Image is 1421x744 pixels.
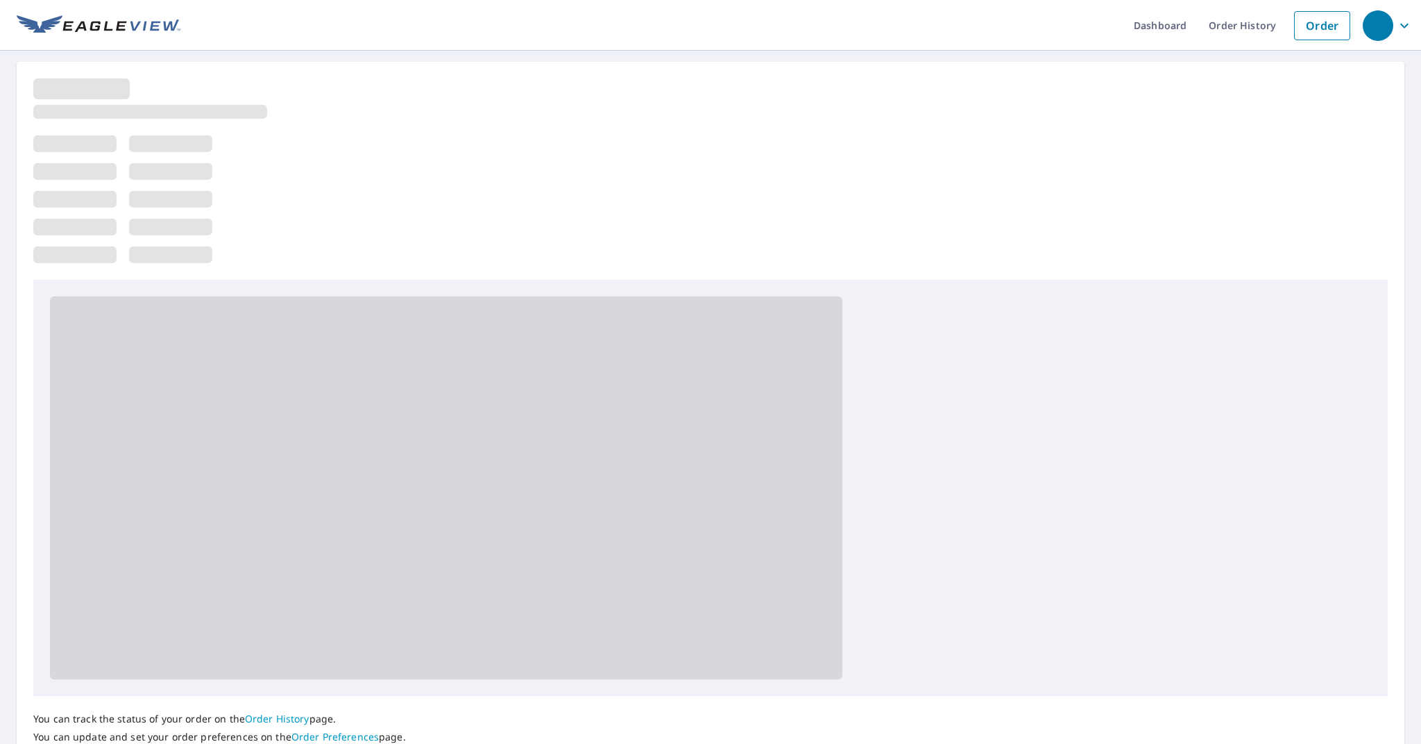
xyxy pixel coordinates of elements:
[1294,11,1350,40] a: Order
[33,731,406,743] p: You can update and set your order preferences on the page.
[17,15,180,36] img: EV Logo
[245,712,309,725] a: Order History
[33,713,406,725] p: You can track the status of your order on the page.
[291,730,379,743] a: Order Preferences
